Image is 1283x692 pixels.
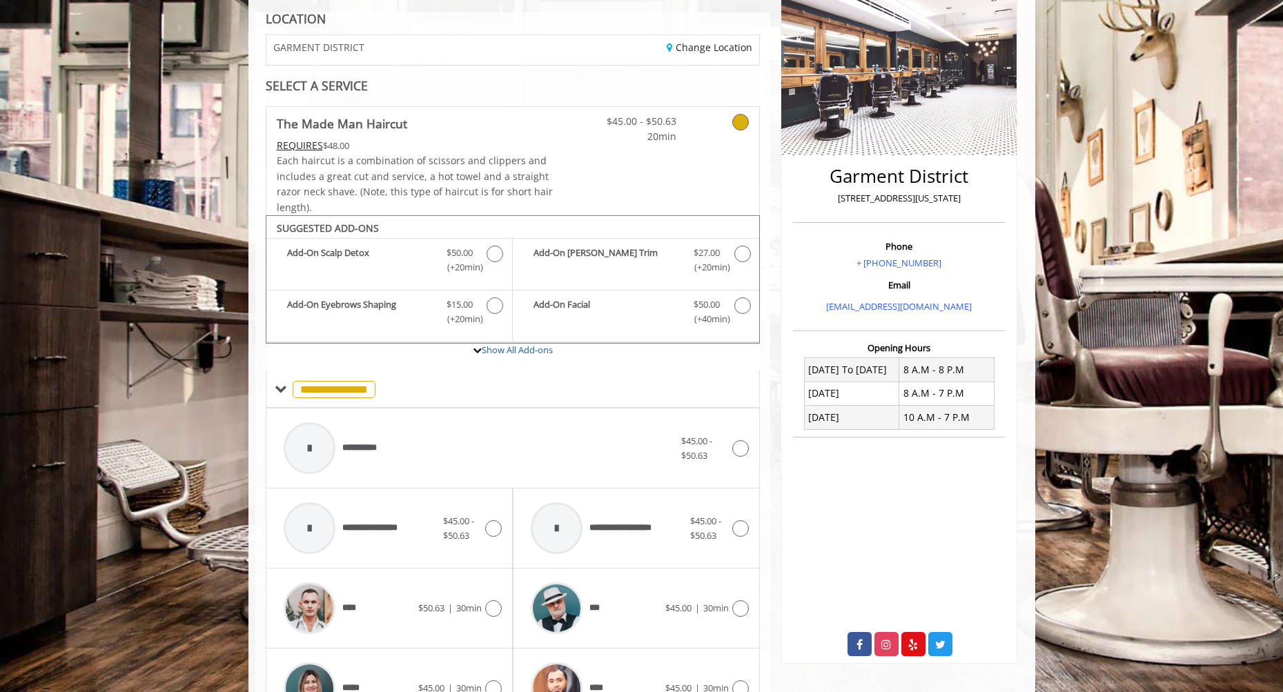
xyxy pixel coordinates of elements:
[690,515,721,542] span: $45.00 - $50.63
[899,406,995,429] td: 10 A.M - 7 P.M
[694,246,720,260] span: $27.00
[418,602,444,614] span: $50.63
[667,41,752,54] a: Change Location
[686,312,727,326] span: (+40min )
[273,246,505,278] label: Add-On Scalp Detox
[439,312,480,326] span: (+20min )
[447,246,473,260] span: $50.00
[266,10,326,27] b: LOCATION
[482,344,553,356] a: Show All Add-ons
[277,114,407,133] b: The Made Man Haircut
[695,602,700,614] span: |
[448,602,453,614] span: |
[520,297,752,330] label: Add-On Facial
[804,406,899,429] td: [DATE]
[520,246,752,278] label: Add-On Beard Trim
[439,260,480,275] span: (+20min )
[273,42,364,52] span: GARMENT DISTRICT
[899,382,995,405] td: 8 A.M - 7 P.M
[533,246,680,275] b: Add-On [PERSON_NAME] Trim
[665,602,692,614] span: $45.00
[796,241,1001,251] h3: Phone
[694,297,720,312] span: $50.00
[856,257,941,269] a: + [PHONE_NUMBER]
[266,215,761,344] div: The Made Man Haircut Add-onS
[804,382,899,405] td: [DATE]
[277,221,379,235] b: SUGGESTED ADD-ONS
[796,166,1001,186] h2: Garment District
[533,297,680,326] b: Add-On Facial
[447,297,473,312] span: $15.00
[703,602,729,614] span: 30min
[273,297,505,330] label: Add-On Eyebrows Shaping
[796,191,1001,206] p: [STREET_ADDRESS][US_STATE]
[796,280,1001,290] h3: Email
[287,297,433,326] b: Add-On Eyebrows Shaping
[277,139,323,152] span: This service needs some Advance to be paid before we block your appointment
[443,515,474,542] span: $45.00 - $50.63
[681,435,712,462] span: $45.00 - $50.63
[686,260,727,275] span: (+20min )
[826,300,972,313] a: [EMAIL_ADDRESS][DOMAIN_NAME]
[456,602,482,614] span: 30min
[793,343,1005,353] h3: Opening Hours
[595,114,676,129] span: $45.00 - $50.63
[899,358,995,382] td: 8 A.M - 8 P.M
[277,154,553,213] span: Each haircut is a combination of scissors and clippers and includes a great cut and service, a ho...
[595,129,676,144] span: 20min
[287,246,433,275] b: Add-On Scalp Detox
[266,79,761,92] div: SELECT A SERVICE
[804,358,899,382] td: [DATE] To [DATE]
[277,138,554,153] div: $48.00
